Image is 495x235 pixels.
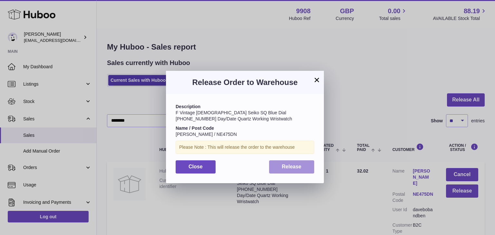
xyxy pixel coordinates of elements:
span: F Vintage [DEMOGRAPHIC_DATA] Seiko SQ Blue Dial [PHONE_NUMBER] Day/Date Quartz Working Wristwatch [176,110,292,121]
button: × [313,76,321,84]
strong: Name / Post Code [176,126,214,131]
strong: Description [176,104,200,109]
div: Please Note : This will release the order to the warehouse [176,141,314,154]
span: Close [189,164,203,169]
h3: Release Order to Warehouse [176,77,314,88]
span: Release [282,164,302,169]
button: Release [269,160,315,174]
button: Close [176,160,216,174]
span: [PERSON_NAME] / NE475DN [176,132,237,137]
